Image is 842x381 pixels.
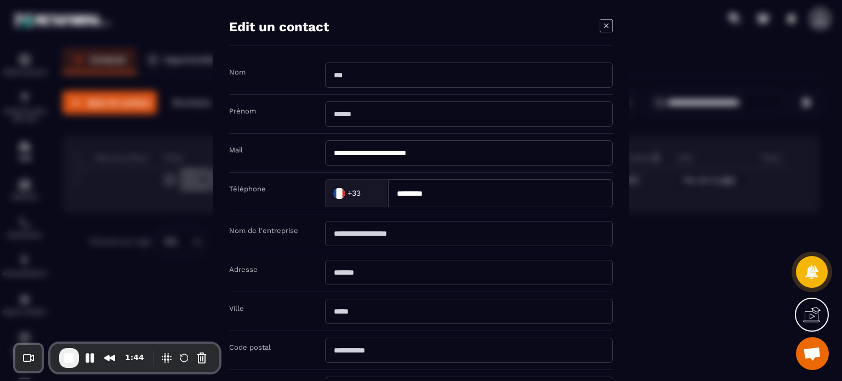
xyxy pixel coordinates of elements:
[229,343,271,351] label: Code postal
[229,107,256,115] label: Prénom
[325,179,388,207] div: Search for option
[229,185,266,193] label: Téléphone
[363,185,377,201] input: Search for option
[229,304,244,312] label: Ville
[229,226,298,235] label: Nom de l'entreprise
[328,182,350,204] img: Country Flag
[229,265,258,274] label: Adresse
[348,187,361,198] span: +33
[229,68,246,76] label: Nom
[229,146,243,154] label: Mail
[796,337,829,370] div: Ouvrir le chat
[229,19,329,35] h4: Edit un contact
